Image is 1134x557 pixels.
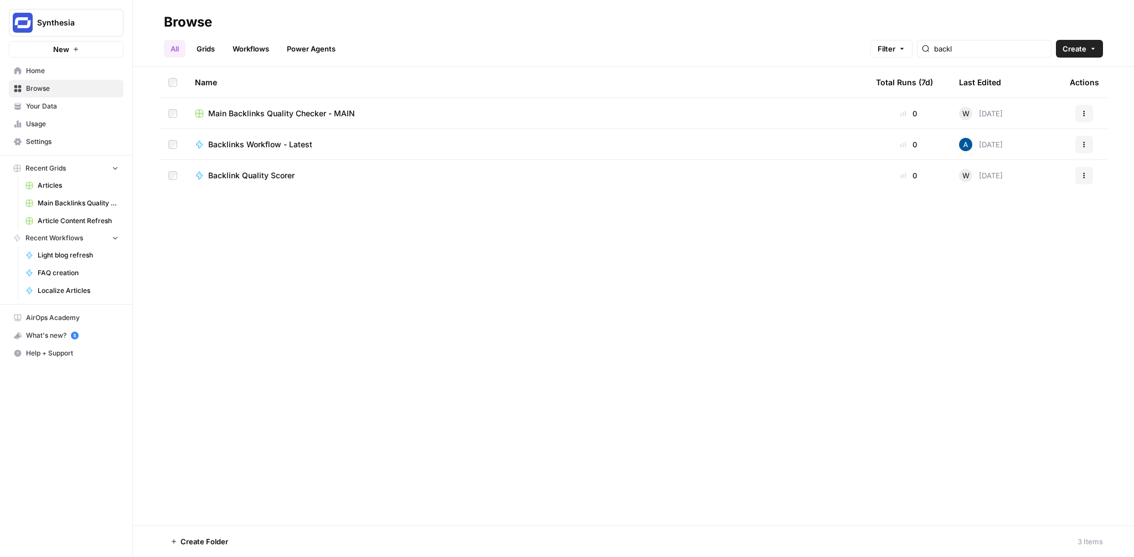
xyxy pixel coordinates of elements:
div: Total Runs (7d) [876,67,933,97]
div: Name [195,67,858,97]
a: AirOps Academy [9,309,123,327]
button: Create [1056,40,1103,58]
button: Filter [870,40,913,58]
a: Usage [9,115,123,133]
a: Article Content Refresh [20,212,123,230]
a: Power Agents [280,40,342,58]
a: Settings [9,133,123,151]
div: 0 [876,170,941,181]
img: he81ibor8lsei4p3qvg4ugbvimgp [959,138,972,151]
span: W [962,108,970,119]
div: Last Edited [959,67,1001,97]
a: FAQ creation [20,264,123,282]
a: Backlinks Workflow - Latest [195,139,858,150]
div: Actions [1070,67,1099,97]
span: Browse [26,84,118,94]
input: Search [934,43,1047,54]
span: Articles [38,180,118,190]
span: Synthesia [37,17,104,28]
a: Grids [190,40,221,58]
a: All [164,40,185,58]
span: Settings [26,137,118,147]
button: Workspace: Synthesia [9,9,123,37]
div: [DATE] [959,107,1003,120]
span: Article Content Refresh [38,216,118,226]
a: Localize Articles [20,282,123,300]
div: 3 Items [1078,536,1103,547]
a: 5 [71,332,79,339]
span: New [53,44,69,55]
span: Your Data [26,101,118,111]
span: Home [26,66,118,76]
span: Backlink Quality Scorer [208,170,295,181]
a: Browse [9,80,123,97]
span: Main Backlinks Quality Checker - MAIN [38,198,118,208]
button: Help + Support [9,344,123,362]
button: Recent Workflows [9,230,123,246]
span: Light blog refresh [38,250,118,260]
a: Light blog refresh [20,246,123,264]
span: Help + Support [26,348,118,358]
button: What's new? 5 [9,327,123,344]
span: Main Backlinks Quality Checker - MAIN [208,108,355,119]
span: Backlinks Workflow - Latest [208,139,312,150]
a: Home [9,62,123,80]
button: New [9,41,123,58]
a: Workflows [226,40,276,58]
a: Backlink Quality Scorer [195,170,858,181]
span: Create [1063,43,1086,54]
span: Filter [878,43,895,54]
text: 5 [73,333,76,338]
div: [DATE] [959,169,1003,182]
span: AirOps Academy [26,313,118,323]
span: W [962,170,970,181]
span: Create Folder [181,536,228,547]
a: Articles [20,177,123,194]
img: Synthesia Logo [13,13,33,33]
span: Recent Grids [25,163,66,173]
a: Your Data [9,97,123,115]
a: Main Backlinks Quality Checker - MAIN [20,194,123,212]
div: 0 [876,139,941,150]
span: Usage [26,119,118,129]
span: Localize Articles [38,286,118,296]
div: Browse [164,13,212,31]
button: Recent Grids [9,160,123,177]
div: [DATE] [959,138,1003,151]
div: What's new? [9,327,123,344]
button: Create Folder [164,533,235,550]
span: FAQ creation [38,268,118,278]
a: Main Backlinks Quality Checker - MAIN [195,108,858,119]
span: Recent Workflows [25,233,83,243]
div: 0 [876,108,941,119]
